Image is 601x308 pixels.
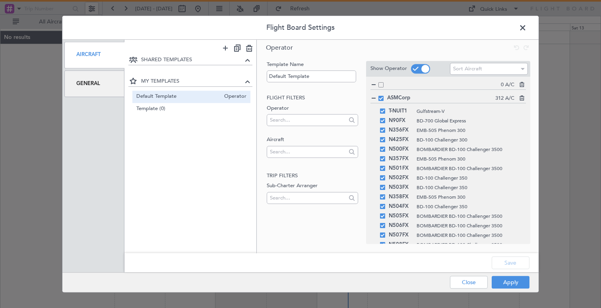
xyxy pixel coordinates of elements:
span: N501FX [389,164,413,173]
span: Template (0) [136,105,247,113]
span: MY TEMPLATES [141,78,243,86]
span: BOMBARDIER BD-100 Challenger 3500 [417,241,526,248]
input: Search... [270,114,344,126]
span: BD-100 Challenger 350 [417,203,526,210]
label: Template Name [267,61,358,69]
span: Operator [266,43,293,52]
span: Gulfstream-V [417,108,526,115]
span: 312 A/C [495,95,514,103]
span: N358FX [389,192,413,202]
span: N503FX [389,183,413,192]
span: BOMBARDIER BD-100 Challenger 3500 [417,222,526,229]
span: BOMBARDIER BD-100 Challenger 3500 [417,146,526,153]
span: BD-700 Global Express [417,117,526,124]
span: EMB-505 Phenom 300 [417,155,526,163]
span: N506FX [389,221,413,231]
span: BD-100 Challenger 300 [417,136,526,143]
span: N90FX [389,116,413,126]
span: N356FX [389,126,413,135]
div: Aircraft [64,42,124,68]
span: ASMCorp [387,94,495,102]
span: Operator [220,93,246,101]
span: 0 A/C [501,81,514,89]
span: EMB-505 Phenom 300 [417,127,526,134]
span: N505FX [389,211,413,221]
span: BD-100 Challenger 350 [417,184,526,191]
label: Operator [267,105,358,112]
header: Flight Board Settings [62,16,539,40]
span: N508FX [389,240,413,250]
input: Search... [270,146,344,158]
span: N504FX [389,202,413,211]
span: BD-100 Challenger 350 [417,174,526,182]
h2: Trip filters [267,172,358,180]
span: Default Template [136,93,221,101]
span: N425FX [389,135,413,145]
h2: Flight filters [267,94,358,102]
span: Sort Aircraft [453,65,482,72]
span: BOMBARDIER BD-100 Challenger 3500 [417,213,526,220]
span: N500FX [389,145,413,154]
span: N502FX [389,173,413,183]
label: Sub-Charter Arranger [267,182,358,190]
button: Apply [492,276,529,289]
button: Close [450,276,488,289]
span: EMB-505 Phenom 300 [417,194,526,201]
label: Aircraft [267,136,358,144]
span: SHARED TEMPLATES [141,56,243,64]
span: BOMBARDIER BD-100 Challenger 3500 [417,232,526,239]
span: BOMBARDIER BD-100 Challenger 3500 [417,165,526,172]
input: Search... [270,192,344,204]
div: General [64,70,124,97]
label: Show Operator [370,65,407,73]
span: N507FX [389,231,413,240]
span: N357FX [389,154,413,164]
span: T-NUIT1 [389,107,413,116]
